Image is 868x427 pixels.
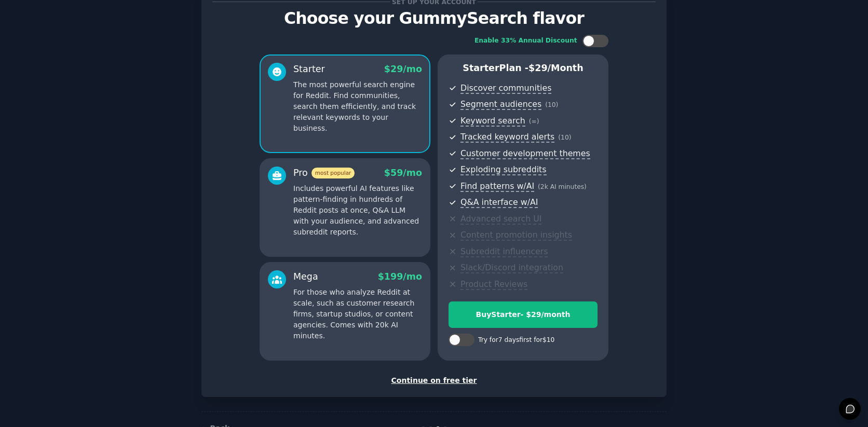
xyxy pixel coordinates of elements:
[460,214,541,225] span: Advanced search UI
[460,132,554,143] span: Tracked keyword alerts
[460,279,527,290] span: Product Reviews
[449,62,598,75] p: Starter Plan -
[293,183,422,238] p: Includes powerful AI features like pattern-finding in hundreds of Reddit posts at once, Q&A LLM w...
[378,271,422,282] span: $ 199 /mo
[311,168,355,178] span: most popular
[293,287,422,341] p: For those who analyze Reddit at scale, such as customer research firms, startup studios, or conte...
[460,83,551,94] span: Discover communities
[293,270,318,283] div: Mega
[478,336,554,345] div: Try for 7 days first for $10
[293,63,325,76] div: Starter
[293,167,355,180] div: Pro
[460,246,548,257] span: Subreddit influencers
[384,168,422,178] span: $ 59 /mo
[460,197,538,208] span: Q&A interface w/AI
[545,101,558,108] span: ( 10 )
[460,181,534,192] span: Find patterns w/AI
[460,148,590,159] span: Customer development themes
[528,63,584,73] span: $ 29 /month
[460,263,563,273] span: Slack/Discord integration
[212,375,656,386] div: Continue on free tier
[460,116,525,127] span: Keyword search
[529,118,539,125] span: ( ∞ )
[460,230,572,241] span: Content promotion insights
[538,183,587,190] span: ( 2k AI minutes )
[474,36,577,46] div: Enable 33% Annual Discount
[449,309,597,320] div: Buy Starter - $ 29 /month
[293,79,422,134] p: The most powerful search engine for Reddit. Find communities, search them efficiently, and track ...
[460,99,541,110] span: Segment audiences
[384,64,422,74] span: $ 29 /mo
[558,134,571,141] span: ( 10 )
[449,301,598,328] button: BuyStarter- $29/month
[212,9,656,27] p: Choose your GummySearch flavor
[460,164,546,175] span: Exploding subreddits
